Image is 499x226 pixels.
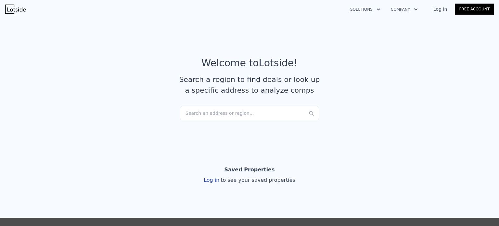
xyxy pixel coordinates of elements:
span: to see your saved properties [219,177,295,183]
a: Free Account [455,4,494,15]
div: Saved Properties [224,163,275,176]
div: Welcome to Lotside ! [201,57,298,69]
div: Log in [204,176,295,184]
img: Lotside [5,5,26,14]
button: Solutions [345,4,386,15]
div: Search an address or region... [180,106,319,120]
a: Log In [426,6,455,12]
button: Company [386,4,423,15]
div: Search a region to find deals or look up a specific address to analyze comps [177,74,322,96]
